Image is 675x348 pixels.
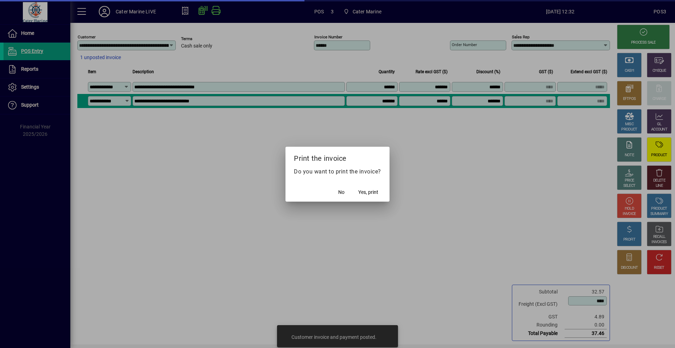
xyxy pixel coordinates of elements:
span: Yes, print [358,189,378,196]
span: No [338,189,345,196]
button: Yes, print [355,186,381,199]
button: No [330,186,353,199]
h2: Print the invoice [285,147,390,167]
p: Do you want to print the invoice? [294,167,381,176]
